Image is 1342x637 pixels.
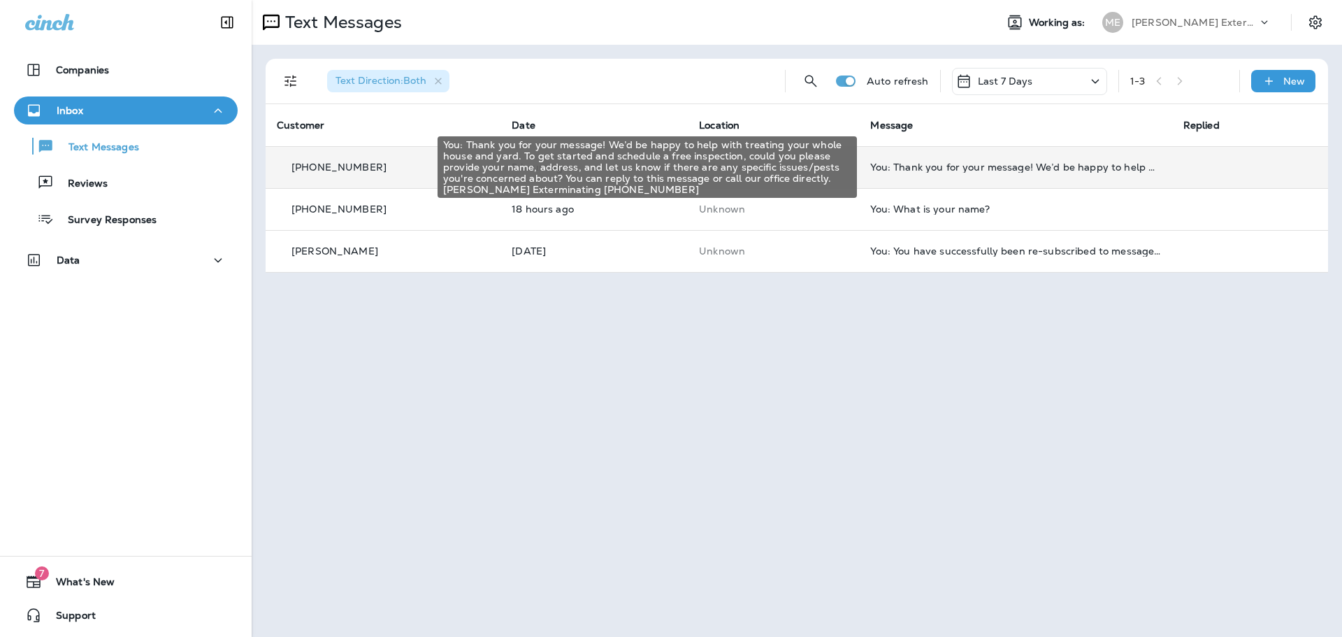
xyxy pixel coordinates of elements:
[512,245,677,257] p: Sep 2, 2025 10:45 AM
[870,203,1160,215] div: You: What is your name?
[867,76,929,87] p: Auto refresh
[512,203,677,215] p: Sep 2, 2025 06:51 PM
[1130,76,1145,87] div: 1 - 3
[55,141,139,155] p: Text Messages
[56,64,109,76] p: Companies
[14,56,238,84] button: Companies
[208,8,247,36] button: Collapse Sidebar
[1183,119,1220,131] span: Replied
[14,131,238,161] button: Text Messages
[291,203,387,215] p: [PHONE_NUMBER]
[277,119,324,131] span: Customer
[1029,17,1088,29] span: Working as:
[699,119,739,131] span: Location
[797,67,825,95] button: Search Messages
[14,204,238,234] button: Survey Responses
[291,245,378,257] p: [PERSON_NAME]
[14,168,238,197] button: Reviews
[870,162,1160,173] div: You: Thank you for your message! We’d be happy to help with treating your whole house and yard. T...
[870,245,1160,257] div: You: You have successfully been re-subscribed to messages from Mares Exterminating. Reply HELP fo...
[327,70,449,92] div: Text Direction:Both
[512,119,535,131] span: Date
[14,601,238,629] button: Support
[1283,76,1305,87] p: New
[335,74,426,87] span: Text Direction : Both
[280,12,402,33] p: Text Messages
[1102,12,1123,33] div: ME
[54,214,157,227] p: Survey Responses
[54,178,108,191] p: Reviews
[57,105,83,116] p: Inbox
[42,576,115,593] span: What's New
[14,246,238,274] button: Data
[699,203,848,215] p: This customer does not have a last location and the phone number they messaged is not assigned to...
[291,162,387,173] p: [PHONE_NUMBER]
[35,566,49,580] span: 7
[1303,10,1328,35] button: Settings
[978,76,1033,87] p: Last 7 Days
[699,245,848,257] p: This customer does not have a last location and the phone number they messaged is not assigned to...
[438,136,857,198] div: You: Thank you for your message! We’d be happy to help with treating your whole house and yard. T...
[14,568,238,596] button: 7What's New
[1132,17,1257,28] p: [PERSON_NAME] Exterminating
[42,610,96,627] span: Support
[14,96,238,124] button: Inbox
[277,67,305,95] button: Filters
[57,255,80,266] p: Data
[870,119,913,131] span: Message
